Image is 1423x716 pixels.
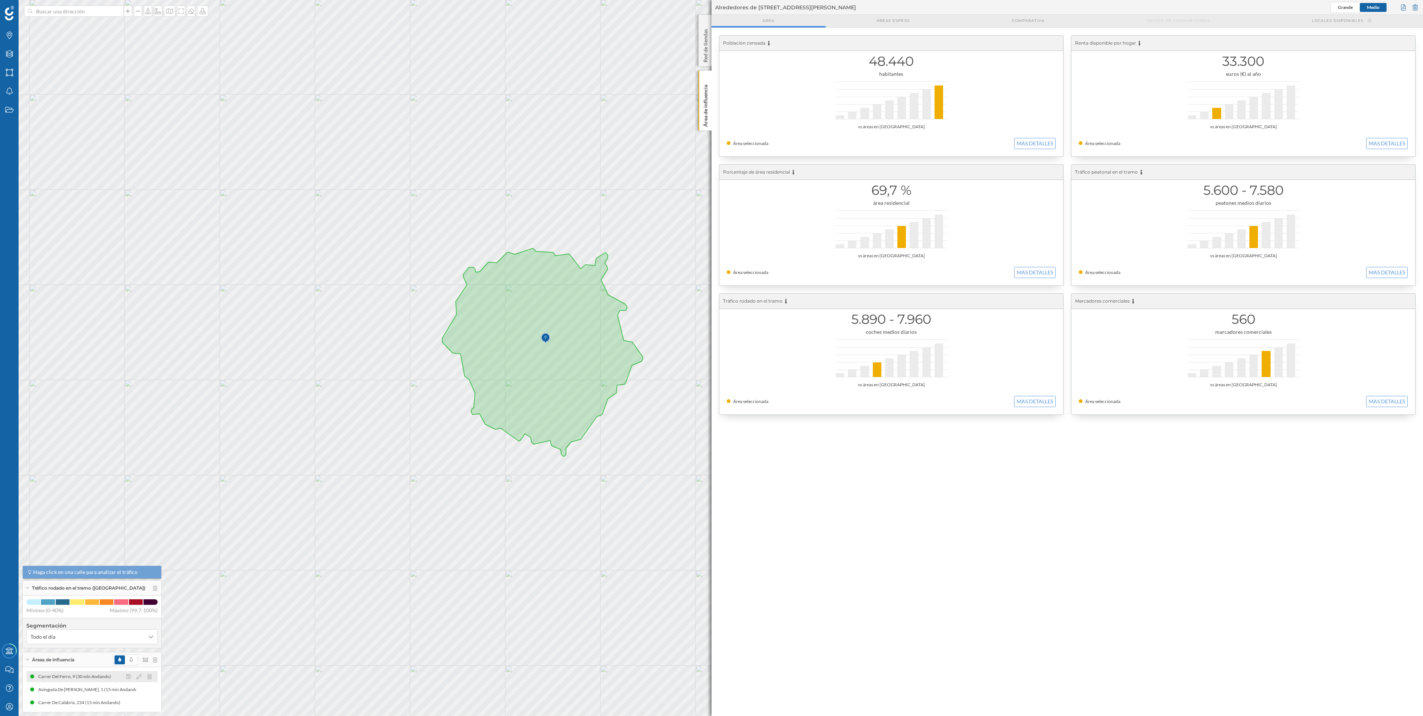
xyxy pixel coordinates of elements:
[733,141,768,146] span: Área seleccionada
[1014,138,1056,149] button: MAS DETALLES
[733,399,768,404] span: Área seleccionada
[715,4,856,11] span: Alrededores de [STREET_ADDRESS][PERSON_NAME]
[727,54,1056,68] h1: 48.440
[727,328,1056,336] div: coches medios diarios
[1079,199,1408,207] div: peatones medios diarios
[719,36,1063,51] div: Población censada
[38,699,124,706] div: Carrer De Calàbria, 234 (15 min Andando)
[1079,328,1408,336] div: marcadores comerciales
[1079,70,1408,78] div: euros (€) al año
[26,607,64,614] span: Mínimo (0-40%)
[30,633,55,641] span: Todo el día
[1079,54,1408,68] h1: 33.300
[1366,396,1408,407] button: MAS DETALLES
[1079,183,1408,197] h1: 5.600 - 7.580
[733,270,768,275] span: Área seleccionada
[1366,267,1408,278] button: MAS DETALLES
[762,18,774,23] span: Area
[727,70,1056,78] div: habitantes
[1071,165,1415,180] div: Tráfico peatonal en el tramo
[1014,267,1056,278] button: MAS DETALLES
[1085,141,1120,146] span: Área seleccionada
[1085,270,1120,275] span: Área seleccionada
[1312,18,1364,23] span: Locales disponibles
[702,82,709,127] p: Área de influencia
[1079,312,1408,326] h1: 560
[877,18,910,23] span: Áreas espejo
[5,6,14,20] img: Geoblink Logo
[719,294,1063,309] div: Tráfico rodado en el tramo
[727,312,1056,326] h1: 5.890 - 7.960
[38,686,143,693] div: Avinguda De [PERSON_NAME], 1 (15 min Andando)
[1146,18,1210,23] span: Origen de consumidores
[26,622,158,629] h4: Segmentación
[541,331,550,346] img: Marker
[32,585,145,591] span: Tráfico rodado en el tramo ([GEOGRAPHIC_DATA])
[1079,381,1408,388] div: vs áreas en [GEOGRAPHIC_DATA]
[38,673,115,680] div: Carrer Del Ferro, 9 (30 min Andando)
[1079,252,1408,259] div: vs áreas en [GEOGRAPHIC_DATA]
[727,252,1056,259] div: vs áreas en [GEOGRAPHIC_DATA]
[719,165,1063,180] div: Porcentaje de área residencial
[1338,4,1353,10] span: Grande
[727,123,1056,130] div: vs áreas en [GEOGRAPHIC_DATA]
[1366,138,1408,149] button: MAS DETALLES
[1079,123,1408,130] div: vs áreas en [GEOGRAPHIC_DATA]
[1071,294,1415,309] div: Marcadores comerciales
[1367,4,1380,10] span: Medio
[727,199,1056,207] div: área residencial
[727,183,1056,197] h1: 69,7 %
[15,5,41,12] span: Soporte
[1085,399,1120,404] span: Área seleccionada
[1012,18,1044,23] span: Comparativa
[32,657,74,663] span: Áreas de influencia
[1071,36,1415,51] div: Renta disponible por hogar
[33,568,138,576] span: Haga click en una calle para analizar el tráfico
[702,26,709,62] p: Red de tiendas
[1014,396,1056,407] button: MAS DETALLES
[110,607,158,614] span: Máximo (99,7-100%)
[727,381,1056,388] div: vs áreas en [GEOGRAPHIC_DATA]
